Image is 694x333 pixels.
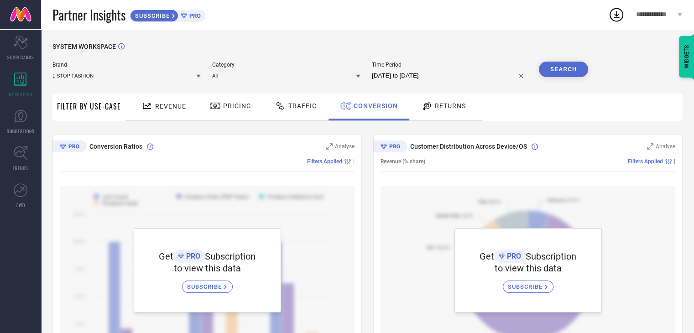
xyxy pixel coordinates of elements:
[307,158,342,165] span: Filters Applied
[13,165,28,172] span: TRENDS
[159,251,173,262] span: Get
[353,158,355,165] span: |
[187,12,201,19] span: PRO
[52,62,201,68] span: Brand
[410,143,527,150] span: Customer Distribution Across Device/OS
[52,43,116,50] span: SYSTEM WORKSPACE
[373,140,407,154] div: Premium
[503,274,553,293] a: SUBSCRIBE
[381,158,425,165] span: Revenue (% share)
[130,12,172,19] span: SUBSCRIBE
[52,140,86,154] div: Premium
[608,6,625,23] div: Open download list
[184,252,200,260] span: PRO
[539,62,588,77] button: Search
[223,102,251,109] span: Pricing
[8,91,33,98] span: WORKSPACE
[647,143,653,150] svg: Zoom
[508,283,545,290] span: SUBSCRIBE
[187,283,224,290] span: SUBSCRIBE
[16,202,25,208] span: FWD
[52,5,125,24] span: Partner Insights
[7,128,35,135] span: SUGGESTIONS
[212,62,360,68] span: Category
[674,158,675,165] span: |
[628,158,663,165] span: Filters Applied
[526,251,576,262] span: Subscription
[288,102,317,109] span: Traffic
[480,251,494,262] span: Get
[155,103,186,110] span: Revenue
[7,54,34,61] span: SCORECARDS
[335,143,355,150] span: Analyse
[495,263,562,274] span: to view this data
[182,274,233,293] a: SUBSCRIBE
[354,102,398,109] span: Conversion
[205,251,256,262] span: Subscription
[372,62,527,68] span: Time Period
[372,70,527,81] input: Select time period
[57,101,121,112] span: Filter By Use-Case
[174,263,241,274] span: to view this data
[130,7,205,22] a: SUBSCRIBEPRO
[505,252,521,260] span: PRO
[656,143,675,150] span: Analyse
[89,143,142,150] span: Conversion Ratios
[435,102,466,109] span: Returns
[326,143,333,150] svg: Zoom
